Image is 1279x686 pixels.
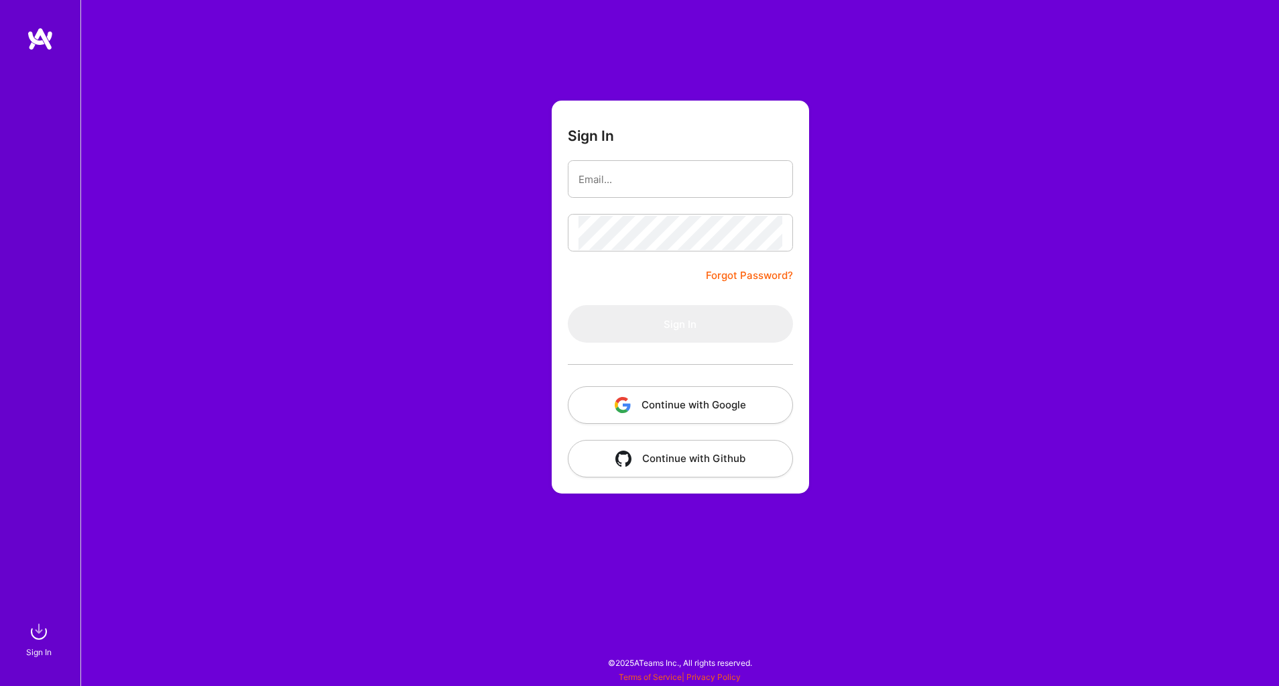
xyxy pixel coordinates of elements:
[686,672,741,682] a: Privacy Policy
[615,451,631,467] img: icon
[568,127,614,144] h3: Sign In
[27,27,54,51] img: logo
[706,268,793,284] a: Forgot Password?
[615,397,631,413] img: icon
[25,618,52,645] img: sign in
[568,386,793,424] button: Continue with Google
[568,440,793,477] button: Continue with Github
[80,646,1279,679] div: © 2025 ATeams Inc., All rights reserved.
[26,645,52,659] div: Sign In
[619,672,741,682] span: |
[578,162,782,196] input: Email...
[619,672,682,682] a: Terms of Service
[28,618,52,659] a: sign inSign In
[568,305,793,343] button: Sign In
